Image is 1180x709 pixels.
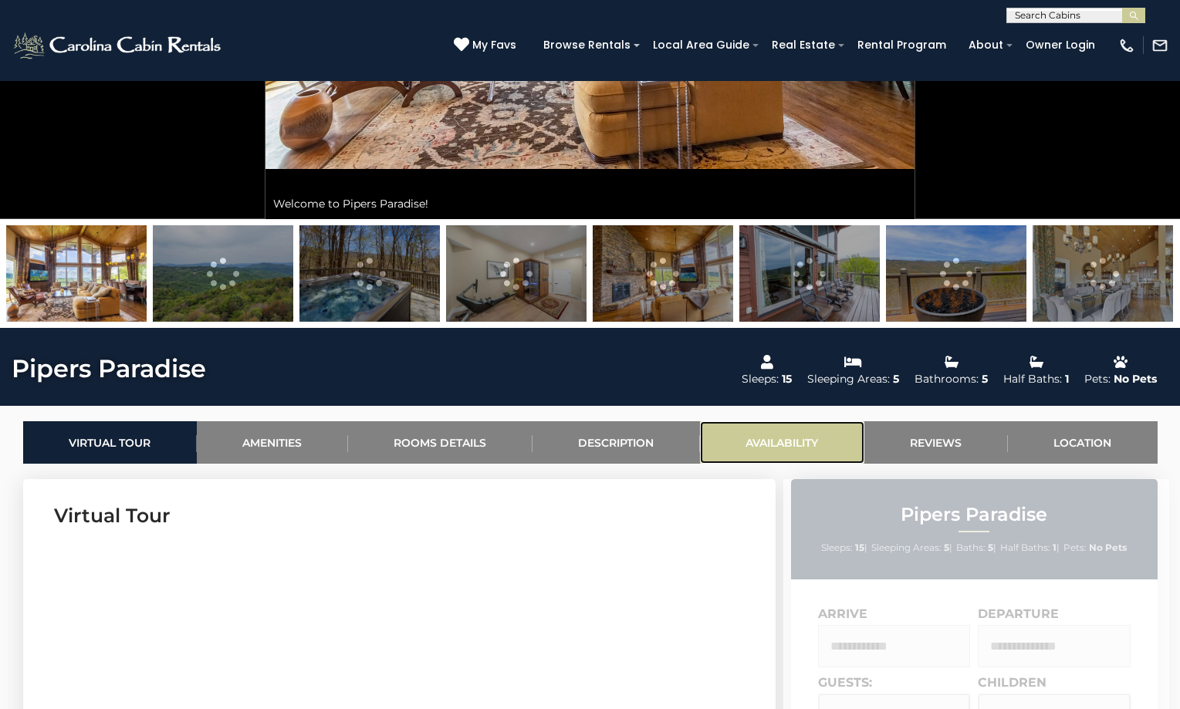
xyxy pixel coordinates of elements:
[54,502,745,529] h3: Virtual Tour
[472,37,516,53] span: My Favs
[23,421,197,464] a: Virtual Tour
[265,188,915,219] div: Welcome to Pipers Paradise!
[454,37,520,54] a: My Favs
[1008,421,1158,464] a: Location
[886,225,1026,322] img: 166406797
[593,225,733,322] img: 166630215
[446,225,587,322] img: 169101571
[299,225,440,322] img: 166384163
[1151,37,1168,54] img: mail-regular-white.png
[1118,37,1135,54] img: phone-regular-white.png
[12,30,225,61] img: White-1-2.png
[961,33,1011,57] a: About
[864,421,1008,464] a: Reviews
[700,421,864,464] a: Availability
[1033,225,1173,322] img: 166384130
[153,225,293,322] img: 166465641
[536,33,638,57] a: Browse Rentals
[348,421,533,464] a: Rooms Details
[6,225,147,322] img: 166630216
[645,33,757,57] a: Local Area Guide
[533,421,700,464] a: Description
[197,421,348,464] a: Amenities
[739,225,880,322] img: 166465633
[764,33,843,57] a: Real Estate
[1018,33,1103,57] a: Owner Login
[850,33,954,57] a: Rental Program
